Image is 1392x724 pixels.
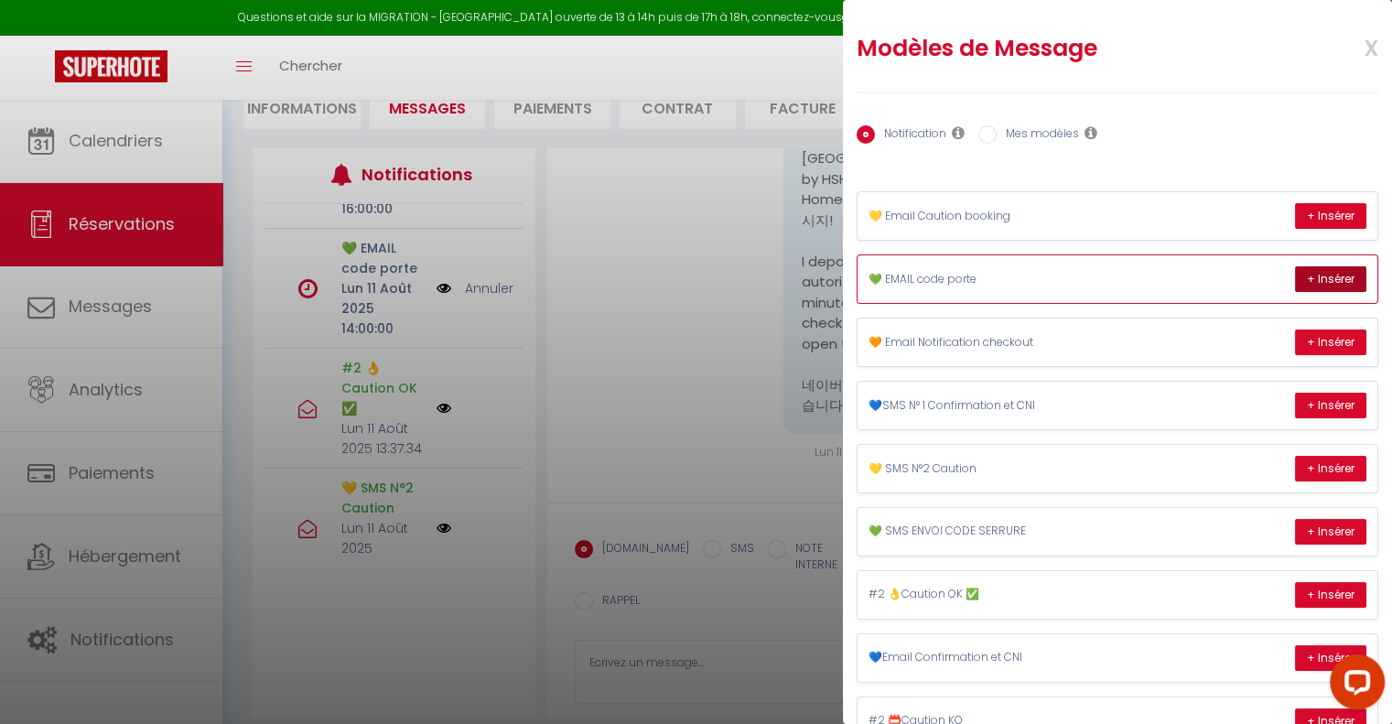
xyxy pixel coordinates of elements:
p: #2 👌Caution OK ✅ [869,586,1143,603]
button: + Insérer [1295,456,1366,481]
button: + Insérer [1295,645,1366,671]
p: 💚 EMAIL code porte [869,271,1143,288]
button: + Insérer [1295,266,1366,292]
button: + Insérer [1295,330,1366,355]
button: + Insérer [1295,519,1366,545]
button: + Insérer [1295,393,1366,418]
p: 💛 Email Caution booking [869,208,1143,225]
p: 💙SMS N° 1 Confirmation et CNI [869,397,1143,415]
p: 💛 SMS N°2 Caution [869,460,1143,478]
h2: Modèles de Message [857,34,1283,63]
i: Les notifications sont visibles par toi et ton équipe [952,125,965,140]
i: Les modèles généraux sont visibles par vous et votre équipe [1084,125,1097,140]
p: 💙Email Confirmation et CNI [869,649,1143,666]
iframe: LiveChat chat widget [1315,647,1392,724]
label: Notification [875,125,946,146]
p: 💚 SMS ENVOI CODE SERRURE [869,523,1143,540]
p: 🧡 Email Notification checkout [869,334,1143,351]
label: Mes modèles [997,125,1079,146]
span: x [1321,25,1378,68]
button: + Insérer [1295,203,1366,229]
button: + Insérer [1295,582,1366,608]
